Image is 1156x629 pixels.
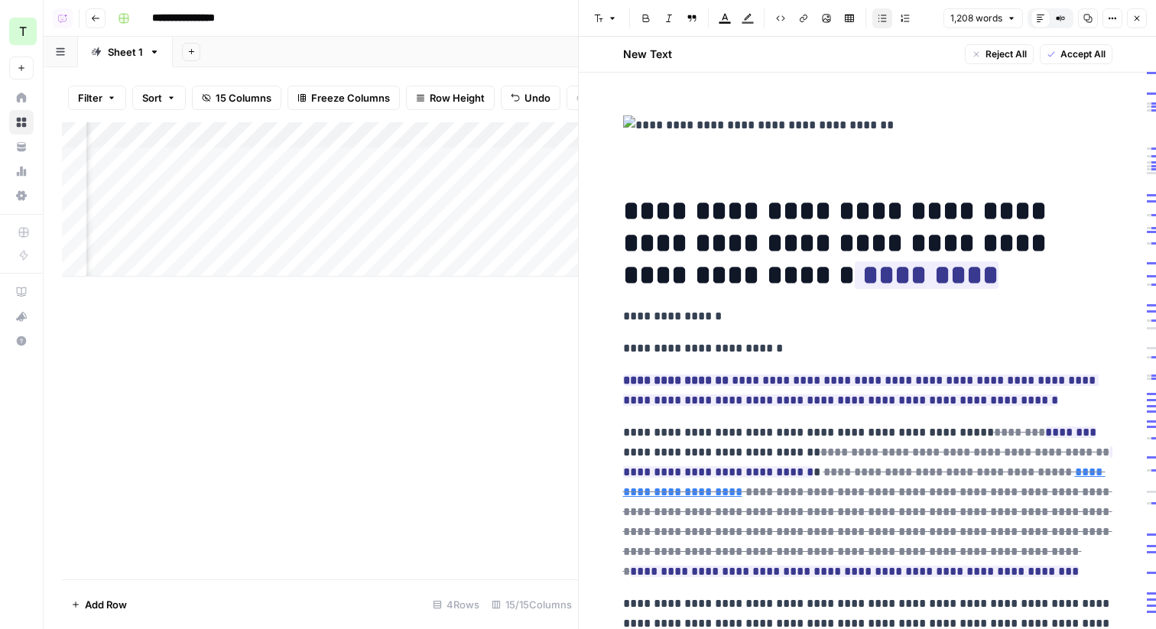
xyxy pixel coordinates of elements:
[9,159,34,183] a: Usage
[9,183,34,208] a: Settings
[216,90,271,105] span: 15 Columns
[311,90,390,105] span: Freeze Columns
[62,592,136,617] button: Add Row
[943,8,1023,28] button: 1,208 words
[9,135,34,159] a: Your Data
[142,90,162,105] span: Sort
[9,329,34,353] button: Help + Support
[192,86,281,110] button: 15 Columns
[19,22,27,41] span: T
[85,597,127,612] span: Add Row
[524,90,550,105] span: Undo
[9,110,34,135] a: Browse
[986,47,1027,61] span: Reject All
[10,305,33,328] div: What's new?
[68,86,126,110] button: Filter
[9,280,34,304] a: AirOps Academy
[430,90,485,105] span: Row Height
[108,44,143,60] div: Sheet 1
[9,12,34,50] button: Workspace: Travis Demo
[1060,47,1106,61] span: Accept All
[485,592,578,617] div: 15/15 Columns
[427,592,485,617] div: 4 Rows
[406,86,495,110] button: Row Height
[9,304,34,329] button: What's new?
[950,11,1002,25] span: 1,208 words
[1040,44,1112,64] button: Accept All
[78,37,173,67] a: Sheet 1
[78,90,102,105] span: Filter
[501,86,560,110] button: Undo
[9,86,34,110] a: Home
[287,86,400,110] button: Freeze Columns
[965,44,1034,64] button: Reject All
[623,47,672,62] h2: New Text
[132,86,186,110] button: Sort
